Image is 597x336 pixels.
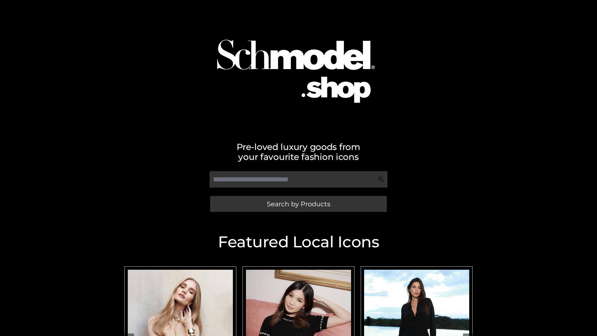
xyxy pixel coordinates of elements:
h2: Featured Local Icons​ [121,234,476,250]
a: Search by Products [210,196,387,212]
span: Search by Products [267,201,330,207]
img: Search Icon [378,176,384,182]
h2: Pre-loved luxury goods from your favourite fashion icons [121,142,476,162]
